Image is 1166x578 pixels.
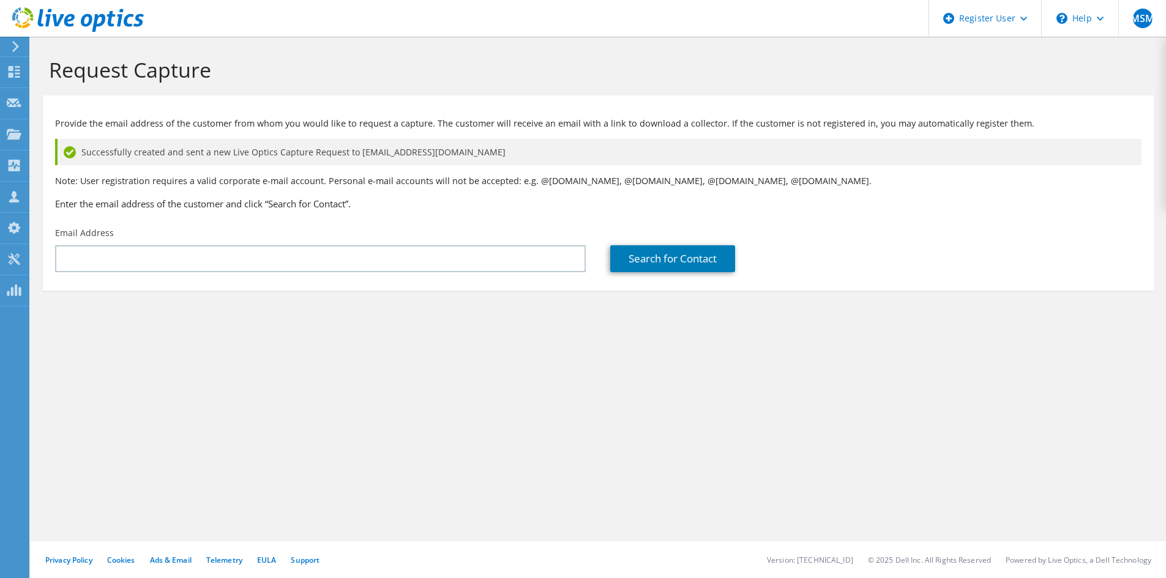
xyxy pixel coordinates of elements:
[257,555,276,565] a: EULA
[1006,555,1151,565] li: Powered by Live Optics, a Dell Technology
[55,174,1142,188] p: Note: User registration requires a valid corporate e-mail account. Personal e-mail accounts will ...
[107,555,135,565] a: Cookies
[45,555,92,565] a: Privacy Policy
[55,197,1142,210] h3: Enter the email address of the customer and click “Search for Contact”.
[868,555,991,565] li: © 2025 Dell Inc. All Rights Reserved
[291,555,320,565] a: Support
[49,57,1142,83] h1: Request Capture
[610,245,735,272] a: Search for Contact
[55,227,114,239] label: Email Address
[81,146,506,159] span: Successfully created and sent a new Live Optics Capture Request to [EMAIL_ADDRESS][DOMAIN_NAME]
[1056,13,1067,24] svg: \n
[1133,9,1153,28] span: MSM
[55,117,1142,130] p: Provide the email address of the customer from whom you would like to request a capture. The cust...
[150,555,192,565] a: Ads & Email
[206,555,242,565] a: Telemetry
[767,555,853,565] li: Version: [TECHNICAL_ID]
